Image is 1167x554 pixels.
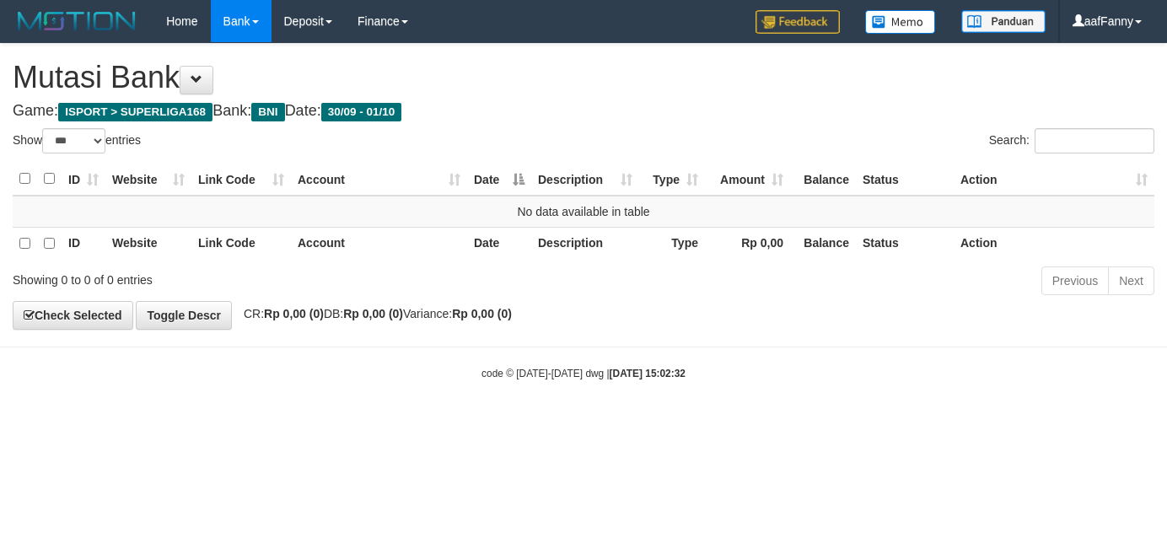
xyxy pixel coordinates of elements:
[865,10,936,34] img: Button%20Memo.svg
[191,227,291,260] th: Link Code
[452,307,512,320] strong: Rp 0,00 (0)
[191,163,291,196] th: Link Code: activate to sort column ascending
[13,265,474,288] div: Showing 0 to 0 of 0 entries
[13,301,133,330] a: Check Selected
[1108,266,1154,295] a: Next
[531,163,639,196] th: Description: activate to sort column ascending
[13,103,1154,120] h4: Game: Bank: Date:
[321,103,402,121] span: 30/09 - 01/10
[291,163,467,196] th: Account: activate to sort column ascending
[989,128,1154,153] label: Search:
[343,307,403,320] strong: Rp 0,00 (0)
[264,307,324,320] strong: Rp 0,00 (0)
[705,227,790,260] th: Rp 0,00
[467,227,531,260] th: Date
[790,227,856,260] th: Balance
[13,8,141,34] img: MOTION_logo.png
[467,163,531,196] th: Date: activate to sort column descending
[291,227,467,260] th: Account
[105,163,191,196] th: Website: activate to sort column ascending
[13,196,1154,228] td: No data available in table
[610,368,686,379] strong: [DATE] 15:02:32
[639,163,705,196] th: Type: activate to sort column ascending
[58,103,212,121] span: ISPORT > SUPERLIGA168
[954,227,1154,260] th: Action
[639,227,705,260] th: Type
[62,227,105,260] th: ID
[961,10,1046,33] img: panduan.png
[136,301,232,330] a: Toggle Descr
[481,368,686,379] small: code © [DATE]-[DATE] dwg |
[756,10,840,34] img: Feedback.jpg
[1041,266,1109,295] a: Previous
[251,103,284,121] span: BNI
[705,163,790,196] th: Amount: activate to sort column ascending
[235,307,512,320] span: CR: DB: Variance:
[62,163,105,196] th: ID: activate to sort column ascending
[13,61,1154,94] h1: Mutasi Bank
[856,163,954,196] th: Status
[531,227,639,260] th: Description
[790,163,856,196] th: Balance
[42,128,105,153] select: Showentries
[13,128,141,153] label: Show entries
[105,227,191,260] th: Website
[856,227,954,260] th: Status
[954,163,1154,196] th: Action: activate to sort column ascending
[1035,128,1154,153] input: Search:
